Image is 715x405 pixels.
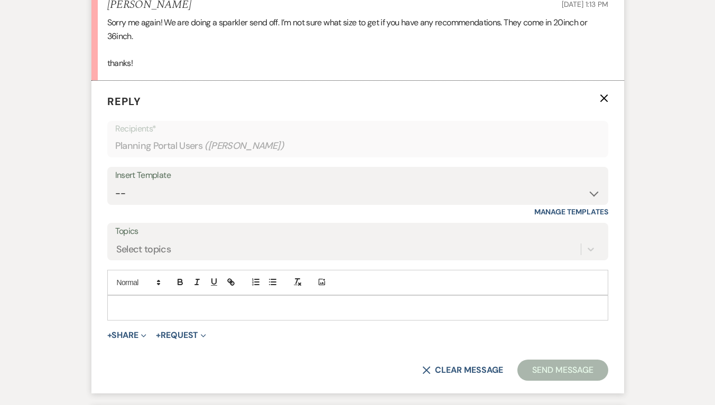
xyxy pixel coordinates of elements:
[156,331,161,340] span: +
[116,242,171,256] div: Select topics
[107,331,112,340] span: +
[422,366,503,374] button: Clear message
[115,168,600,183] div: Insert Template
[107,95,141,108] span: Reply
[115,224,600,239] label: Topics
[107,56,608,70] p: thanks!
[156,331,206,340] button: Request
[534,207,608,216] a: Manage Templates
[205,139,284,153] span: ( [PERSON_NAME] )
[115,136,600,156] div: Planning Portal Users
[115,122,600,136] p: Recipients*
[107,331,147,340] button: Share
[107,16,608,43] p: Sorry me again! We are doing a sparkler send off. I’m not sure what size to get if you have any r...
[517,360,608,381] button: Send Message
